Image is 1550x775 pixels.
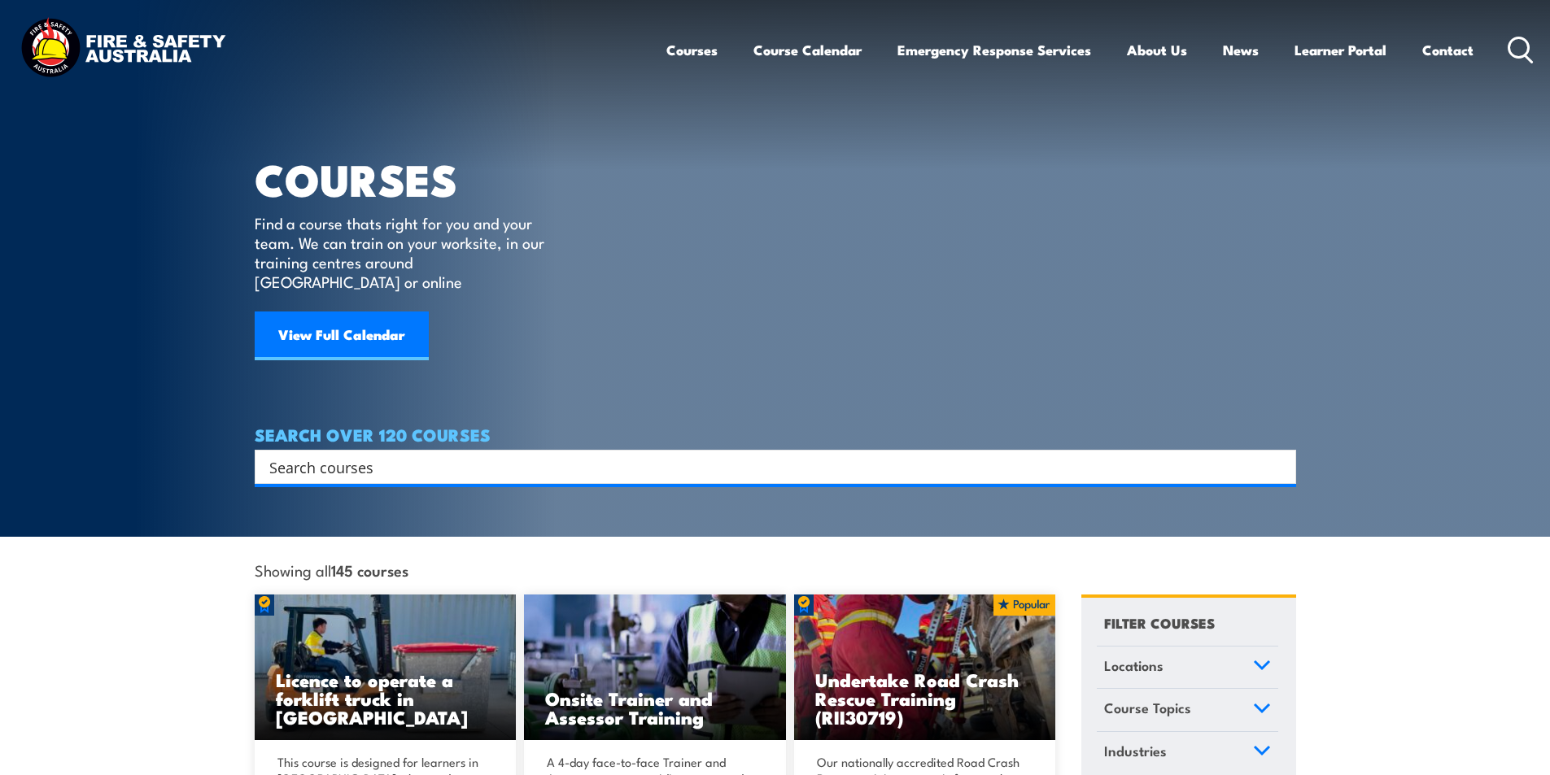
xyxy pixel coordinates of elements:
a: Course Topics [1097,689,1278,731]
input: Search input [269,455,1260,479]
form: Search form [273,455,1264,478]
h3: Undertake Road Crash Rescue Training (RII30719) [815,670,1035,726]
a: Emergency Response Services [897,28,1091,72]
h1: COURSES [255,159,568,198]
a: Learner Portal [1295,28,1386,72]
a: About Us [1127,28,1187,72]
a: News [1223,28,1259,72]
a: Licence to operate a forklift truck in [GEOGRAPHIC_DATA] [255,594,517,741]
a: Contact [1422,28,1474,72]
strong: 145 courses [331,559,408,581]
a: Locations [1097,647,1278,689]
a: Course Calendar [753,28,862,72]
button: Search magnifier button [1268,455,1290,478]
span: Showing all [255,561,408,578]
h3: Licence to operate a forklift truck in [GEOGRAPHIC_DATA] [276,670,496,726]
a: Courses [666,28,718,72]
h4: FILTER COURSES [1104,612,1215,633]
img: Road Crash Rescue Training [794,594,1056,741]
img: Licence to operate a forklift truck Training [255,594,517,741]
img: Safety For Leaders [524,594,786,741]
h3: Onsite Trainer and Assessor Training [545,689,765,726]
span: Industries [1104,740,1167,762]
span: Course Topics [1104,697,1191,719]
p: Find a course thats right for you and your team. We can train on your worksite, in our training c... [255,213,552,291]
a: Onsite Trainer and Assessor Training [524,594,786,741]
h4: SEARCH OVER 120 COURSES [255,425,1296,443]
a: Industries [1097,732,1278,774]
a: View Full Calendar [255,311,429,360]
a: Undertake Road Crash Rescue Training (RII30719) [794,594,1056,741]
span: Locations [1104,655,1164,677]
